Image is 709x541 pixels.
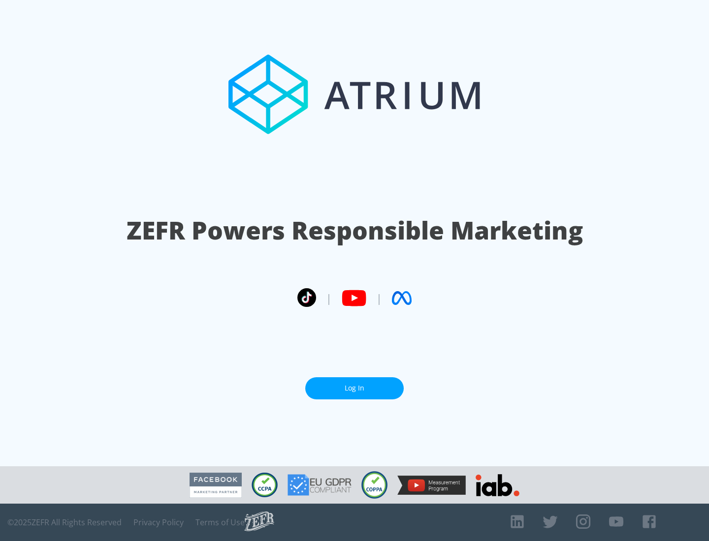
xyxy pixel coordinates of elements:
span: | [376,291,382,305]
a: Privacy Policy [133,517,184,527]
span: © 2025 ZEFR All Rights Reserved [7,517,122,527]
img: YouTube Measurement Program [397,476,466,495]
a: Log In [305,377,404,399]
img: CCPA Compliant [252,473,278,497]
img: GDPR Compliant [288,474,352,496]
img: IAB [476,474,519,496]
a: Terms of Use [195,517,245,527]
img: Facebook Marketing Partner [190,473,242,498]
img: COPPA Compliant [361,471,387,499]
h1: ZEFR Powers Responsible Marketing [127,213,583,247]
span: | [326,291,332,305]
